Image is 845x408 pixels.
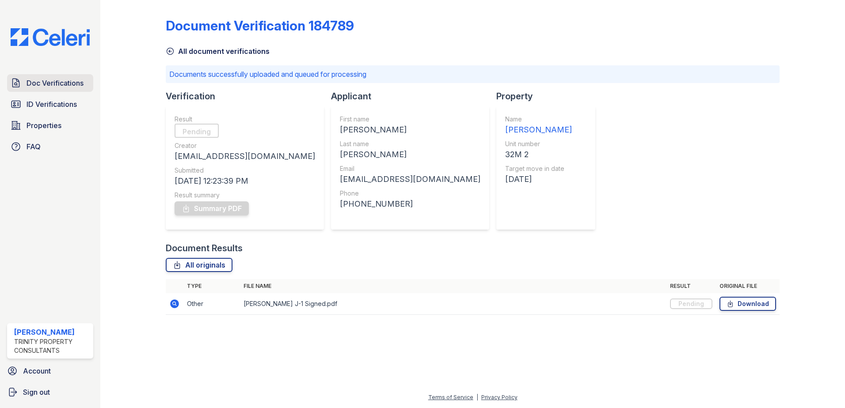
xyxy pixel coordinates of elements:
a: Download [719,297,776,311]
div: Creator [175,141,315,150]
a: Properties [7,117,93,134]
div: [PHONE_NUMBER] [340,198,480,210]
a: Doc Verifications [7,74,93,92]
div: Result summary [175,191,315,200]
div: [PERSON_NAME] [505,124,572,136]
img: CE_Logo_Blue-a8612792a0a2168367f1c8372b55b34899dd931a85d93a1a3d3e32e68fde9ad4.png [4,28,97,46]
a: Privacy Policy [481,394,518,400]
div: Verification [166,90,331,102]
div: Applicant [331,90,496,102]
a: All originals [166,258,232,272]
div: Unit number [505,140,572,148]
th: Type [183,279,240,293]
div: Pending [175,124,219,138]
th: Original file [716,279,780,293]
td: Other [183,293,240,315]
div: Document Verification 184789 [166,18,354,34]
div: Name [505,115,572,124]
div: Trinity Property Consultants [14,337,90,355]
td: [PERSON_NAME] J-1 Signed.pdf [240,293,666,315]
div: [EMAIL_ADDRESS][DOMAIN_NAME] [340,173,480,185]
div: Property [496,90,602,102]
a: Name [PERSON_NAME] [505,115,572,136]
div: First name [340,115,480,124]
a: ID Verifications [7,95,93,113]
th: File name [240,279,666,293]
div: Pending [670,298,712,309]
div: [PERSON_NAME] [340,124,480,136]
span: Account [23,366,51,376]
span: Doc Verifications [27,78,84,88]
div: Document Results [166,242,243,254]
div: Phone [340,189,480,198]
div: [DATE] 12:23:39 PM [175,175,315,187]
a: Terms of Service [428,394,473,400]
div: Last name [340,140,480,148]
a: Account [4,362,97,380]
div: [EMAIL_ADDRESS][DOMAIN_NAME] [175,150,315,162]
div: 32M 2 [505,148,572,161]
div: | [476,394,478,400]
div: Submitted [175,166,315,175]
div: [PERSON_NAME] [14,327,90,337]
p: Documents successfully uploaded and queued for processing [169,69,776,79]
span: Properties [27,120,61,131]
div: Email [340,164,480,173]
span: ID Verifications [27,99,77,110]
div: [PERSON_NAME] [340,148,480,161]
div: Target move in date [505,164,572,173]
div: Result [175,115,315,124]
a: All document verifications [166,46,270,57]
a: Sign out [4,383,97,401]
th: Result [666,279,716,293]
div: [DATE] [505,173,572,185]
span: Sign out [23,387,50,397]
span: FAQ [27,141,41,152]
a: FAQ [7,138,93,155]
